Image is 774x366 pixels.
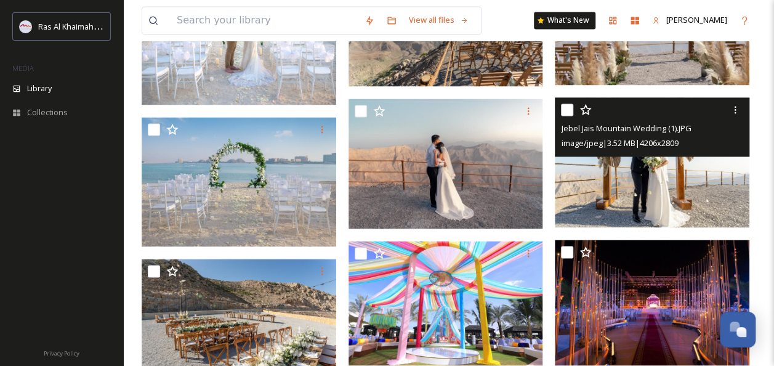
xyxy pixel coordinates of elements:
img: Movenpick Marjan Island Weddings (8).jpg [555,240,749,365]
input: Search your library [171,7,358,34]
a: What's New [534,12,595,29]
a: Privacy Policy [44,345,79,360]
button: Open Chat [720,312,756,348]
img: Movenpick Marjan Island Weddings (9).jpg [349,241,543,365]
span: MEDIA [12,63,34,73]
a: [PERSON_NAME] [646,8,733,32]
span: Library [27,83,52,94]
span: image/jpeg | 3.52 MB | 4206 x 2809 [561,137,678,148]
img: Jebel Jais Mountain Wedding (1).JPG [555,97,749,227]
span: Ras Al Khaimah Tourism Development Authority [38,20,212,32]
span: Collections [27,107,68,118]
span: Jebel Jais Mountain Wedding (1).JPG [561,123,691,134]
span: Privacy Policy [44,349,79,357]
img: Jebel Jais Mountain Wedding (1).jpg [349,99,543,229]
a: View all files [403,8,475,32]
img: Radisson Resort Ras Al Khaimah Wedding.jpg [142,117,336,247]
img: Logo_RAKTDA_RGB-01.png [20,20,32,33]
span: [PERSON_NAME] [666,14,727,25]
